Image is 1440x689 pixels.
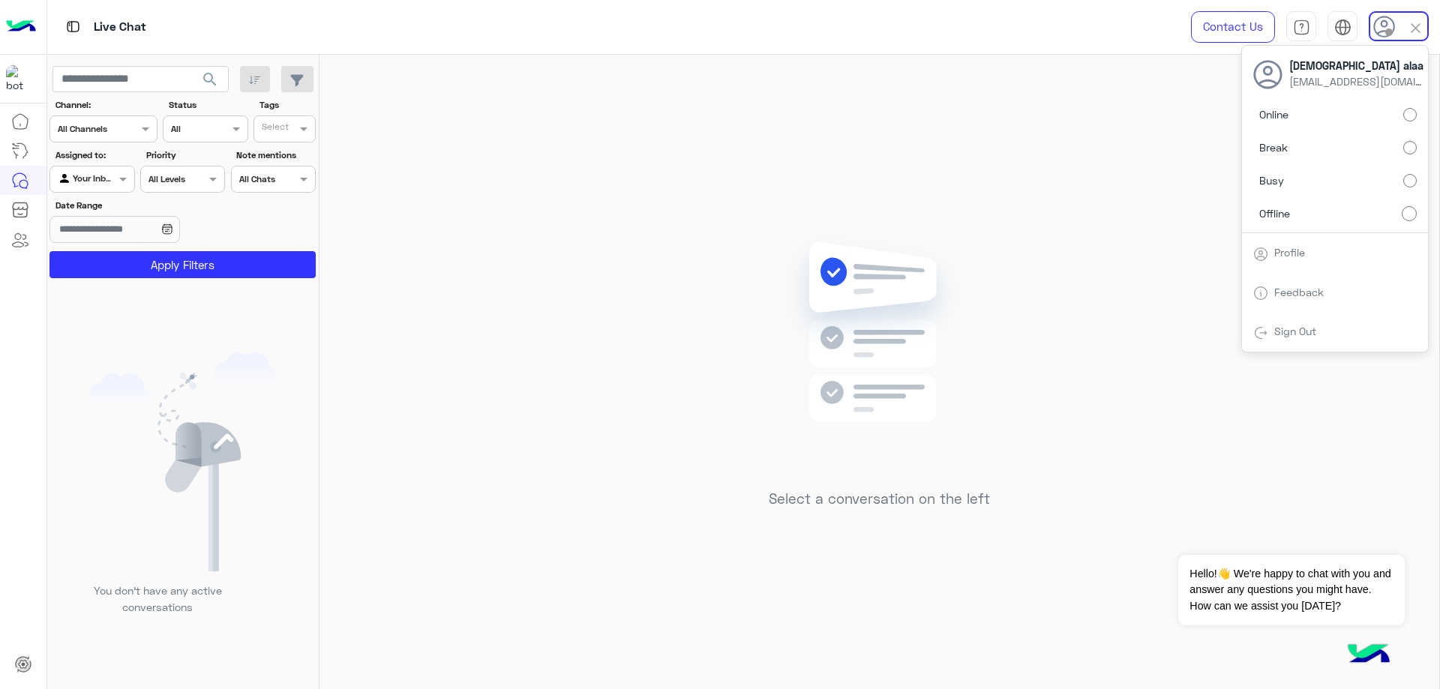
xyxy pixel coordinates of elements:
label: Channel: [55,98,156,112]
label: Note mentions [236,148,313,162]
img: 713415422032625 [6,65,33,92]
span: [DEMOGRAPHIC_DATA] alaa [1289,58,1424,73]
img: tab [1293,19,1310,36]
img: tab [64,17,82,36]
input: Break [1403,141,1417,154]
a: Contact Us [1191,11,1275,43]
span: Busy [1259,172,1284,188]
img: hulul-logo.png [1342,629,1395,682]
a: tab [1286,11,1316,43]
img: tab [1253,247,1268,262]
img: empty users [88,352,277,571]
span: Hello!👋 We're happy to chat with you and answer any questions you might have. How can we assist y... [1178,555,1404,625]
span: search [201,70,219,88]
img: tab [1334,19,1351,36]
span: Online [1259,106,1288,122]
img: close [1407,19,1424,37]
img: tab [1253,325,1268,340]
h5: Select a conversation on the left [769,490,990,508]
a: Profile [1274,246,1305,259]
button: Apply Filters [49,251,316,278]
input: Busy [1403,174,1417,187]
input: Offline [1402,206,1417,221]
label: Assigned to: [55,148,133,162]
button: search [192,66,229,98]
img: tab [1253,286,1268,301]
span: [EMAIL_ADDRESS][DOMAIN_NAME] [1289,73,1424,89]
div: Select [259,120,289,137]
a: Feedback [1274,286,1324,298]
label: Priority [146,148,223,162]
label: Status [169,98,246,112]
a: Sign Out [1274,325,1316,337]
span: Break [1259,139,1288,155]
label: Tags [259,98,314,112]
img: no messages [771,230,988,479]
img: Logo [6,11,36,43]
label: Date Range [55,199,223,212]
input: Online [1403,108,1417,121]
p: Live Chat [94,17,146,37]
span: Offline [1259,205,1290,221]
p: You don’t have any active conversations [82,583,233,615]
